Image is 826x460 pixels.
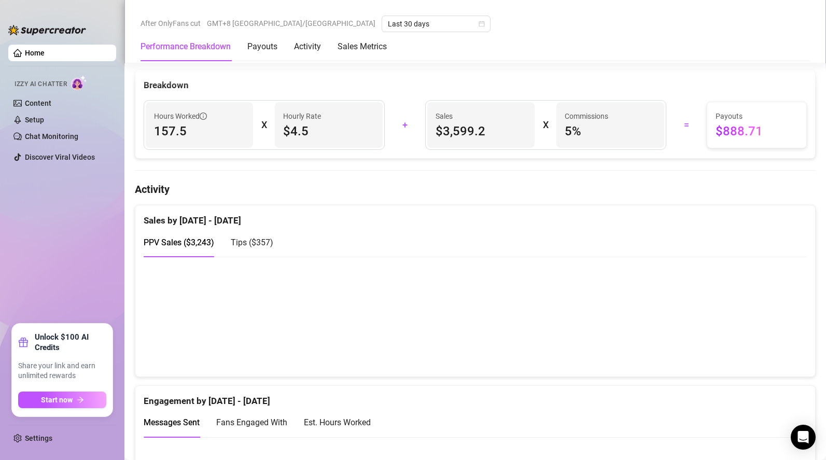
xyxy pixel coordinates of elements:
[8,25,86,35] img: logo-BBDzfeDw.svg
[144,205,807,228] div: Sales by [DATE] - [DATE]
[543,117,548,133] div: X
[479,21,485,27] span: calendar
[18,361,106,381] span: Share your link and earn unlimited rewards
[436,110,526,122] span: Sales
[15,79,67,89] span: Izzy AI Chatter
[35,332,106,353] strong: Unlock $100 AI Credits
[144,417,200,427] span: Messages Sent
[144,386,807,408] div: Engagement by [DATE] - [DATE]
[261,117,267,133] div: X
[283,110,321,122] article: Hourly Rate
[25,49,45,57] a: Home
[141,16,201,31] span: After OnlyFans cut
[565,110,608,122] article: Commissions
[247,40,277,53] div: Payouts
[77,396,84,403] span: arrow-right
[25,99,51,107] a: Content
[673,117,701,133] div: =
[154,110,207,122] span: Hours Worked
[791,425,816,450] div: Open Intercom Messenger
[565,123,655,140] span: 5 %
[391,117,419,133] div: +
[144,78,807,92] div: Breakdown
[25,116,44,124] a: Setup
[18,392,106,408] button: Start nowarrow-right
[338,40,387,53] div: Sales Metrics
[141,40,231,53] div: Performance Breakdown
[216,417,287,427] span: Fans Engaged With
[231,238,273,247] span: Tips ( $357 )
[25,153,95,161] a: Discover Viral Videos
[207,16,375,31] span: GMT+8 [GEOGRAPHIC_DATA]/[GEOGRAPHIC_DATA]
[25,132,78,141] a: Chat Monitoring
[41,396,73,404] span: Start now
[18,337,29,347] span: gift
[154,123,245,140] span: 157.5
[304,416,371,429] div: Est. Hours Worked
[135,182,816,197] h4: Activity
[436,123,526,140] span: $3,599.2
[144,238,214,247] span: PPV Sales ( $3,243 )
[716,110,798,122] span: Payouts
[283,123,374,140] span: $4.5
[200,113,207,120] span: info-circle
[71,75,87,90] img: AI Chatter
[294,40,321,53] div: Activity
[25,434,52,442] a: Settings
[388,16,484,32] span: Last 30 days
[716,123,798,140] span: $888.71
